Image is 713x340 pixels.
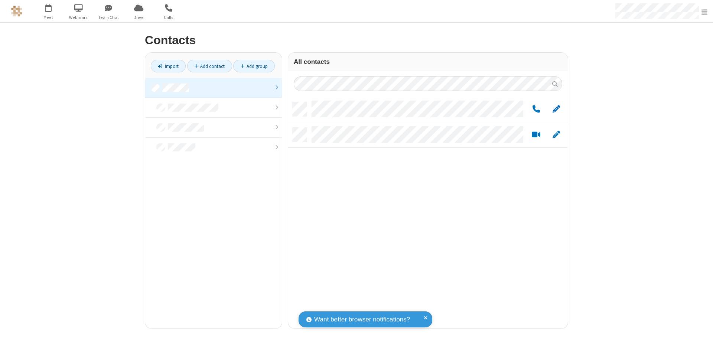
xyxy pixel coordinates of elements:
span: Webinars [65,14,92,21]
span: Want better browser notifications? [314,315,410,324]
span: Meet [35,14,62,21]
img: QA Selenium DO NOT DELETE OR CHANGE [11,6,22,17]
span: Drive [125,14,153,21]
button: Start a video meeting [529,130,543,140]
button: Edit [549,130,563,140]
div: grid [288,97,568,328]
a: Add contact [187,60,232,72]
span: Team Chat [95,14,123,21]
button: Call by phone [529,105,543,114]
a: Add group [233,60,275,72]
a: Import [151,60,186,72]
span: Calls [155,14,183,21]
button: Edit [549,105,563,114]
h3: All contacts [294,58,562,65]
h2: Contacts [145,34,568,47]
